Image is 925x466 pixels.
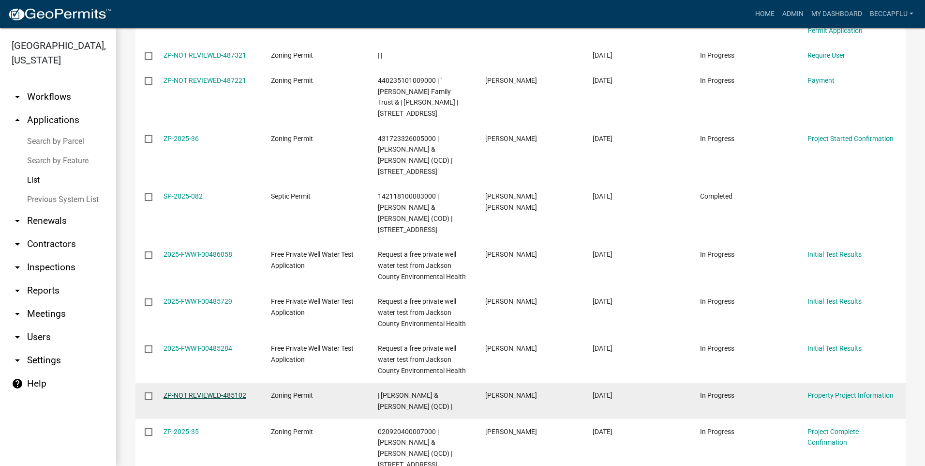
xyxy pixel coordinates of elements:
span: Zoning Permit [271,77,313,84]
a: Introduction to Entrance Permit Application [807,16,881,34]
i: arrow_drop_down [12,262,23,273]
span: Request a free private well water test from Jackson County Environmental Health [378,297,466,327]
span: 09/29/2025 [593,391,612,399]
i: arrow_drop_down [12,91,23,103]
a: Property Project Information [807,391,894,399]
span: Jayden Scheckel [485,344,537,352]
a: Admin [778,5,807,23]
span: 431723326005000 | Miller, Caleb J & Ashley C (QCD) | 17028 37TH ST [378,135,452,175]
i: arrow_drop_down [12,355,23,366]
span: | Gronau, Dawn & Troy J (QCD) | [378,391,452,410]
span: Caleb Miller [485,135,537,142]
a: Require User [807,51,845,59]
span: Zoning Permit [271,428,313,435]
a: 2025-FWWT-00485284 [164,344,232,352]
span: 142118100003000 | Bratthauer, Amanda & Rodney (COD) | 6152 500TH AVE [378,192,452,233]
a: BeccaPflu [866,5,917,23]
span: In Progress [700,391,734,399]
span: Completed [700,192,732,200]
span: Violet Yeager [485,297,537,305]
span: In Progress [700,51,734,59]
span: Zoning Permit [271,135,313,142]
span: Free Private Well Water Test Application [271,344,354,363]
span: 09/30/2025 [593,297,612,305]
i: arrow_drop_down [12,285,23,296]
a: Initial Test Results [807,250,862,258]
span: 09/27/2025 [593,428,612,435]
span: Request a free private well water test from Jackson County Environmental Health [378,250,466,280]
span: 10/02/2025 [593,51,612,59]
i: arrow_drop_down [12,215,23,227]
span: Troy Gronau [485,391,537,399]
i: arrow_drop_down [12,308,23,320]
span: Septic Permit [271,192,311,200]
span: | | [378,51,382,59]
span: 10/01/2025 [593,192,612,200]
a: ZP-2025-36 [164,135,199,142]
span: In Progress [700,250,734,258]
span: Brandon Ross Marburger [485,192,537,211]
span: Free Private Well Water Test Application [271,297,354,316]
i: arrow_drop_down [12,331,23,343]
span: 09/30/2025 [593,250,612,258]
span: Request a free private well water test from Jackson County Environmental Health [378,344,466,374]
span: 440235101009000 | "Schroeder, Daniel R Family Trust & | Schroeder, J | 31408 BELLEVUE DR [378,77,458,117]
i: arrow_drop_down [12,238,23,250]
span: In Progress [700,297,734,305]
span: In Progress [700,77,734,84]
i: help [12,378,23,389]
a: ZP-NOT REVIEWED-487321 [164,51,246,59]
a: ZP-2025-35 [164,428,199,435]
a: 2025-FWWT-00485729 [164,297,232,305]
a: ZP-NOT REVIEWED-487221 [164,77,246,84]
span: Zoning Permit [271,51,313,59]
span: Dan [485,77,537,84]
span: In Progress [700,428,734,435]
a: Home [751,5,778,23]
a: My Dashboard [807,5,866,23]
a: Project Started Confirmation [807,135,894,142]
a: 2025-FWWT-00486058 [164,250,232,258]
span: 09/29/2025 [593,344,612,352]
a: ZP-NOT REVIEWED-485102 [164,391,246,399]
span: 10/02/2025 [593,77,612,84]
span: 10/01/2025 [593,135,612,142]
span: In Progress [700,135,734,142]
a: Initial Test Results [807,297,862,305]
i: arrow_drop_up [12,114,23,126]
a: Payment [807,77,835,84]
a: Initial Test Results [807,344,862,352]
span: Zoning Permit [271,391,313,399]
span: In Progress [700,344,734,352]
span: Troy Gronau [485,428,537,435]
a: Project Complete Confirmation [807,428,859,447]
span: Gloria Luckey [485,250,537,258]
a: SP-2025-082 [164,192,203,200]
span: Free Private Well Water Test Application [271,250,354,269]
